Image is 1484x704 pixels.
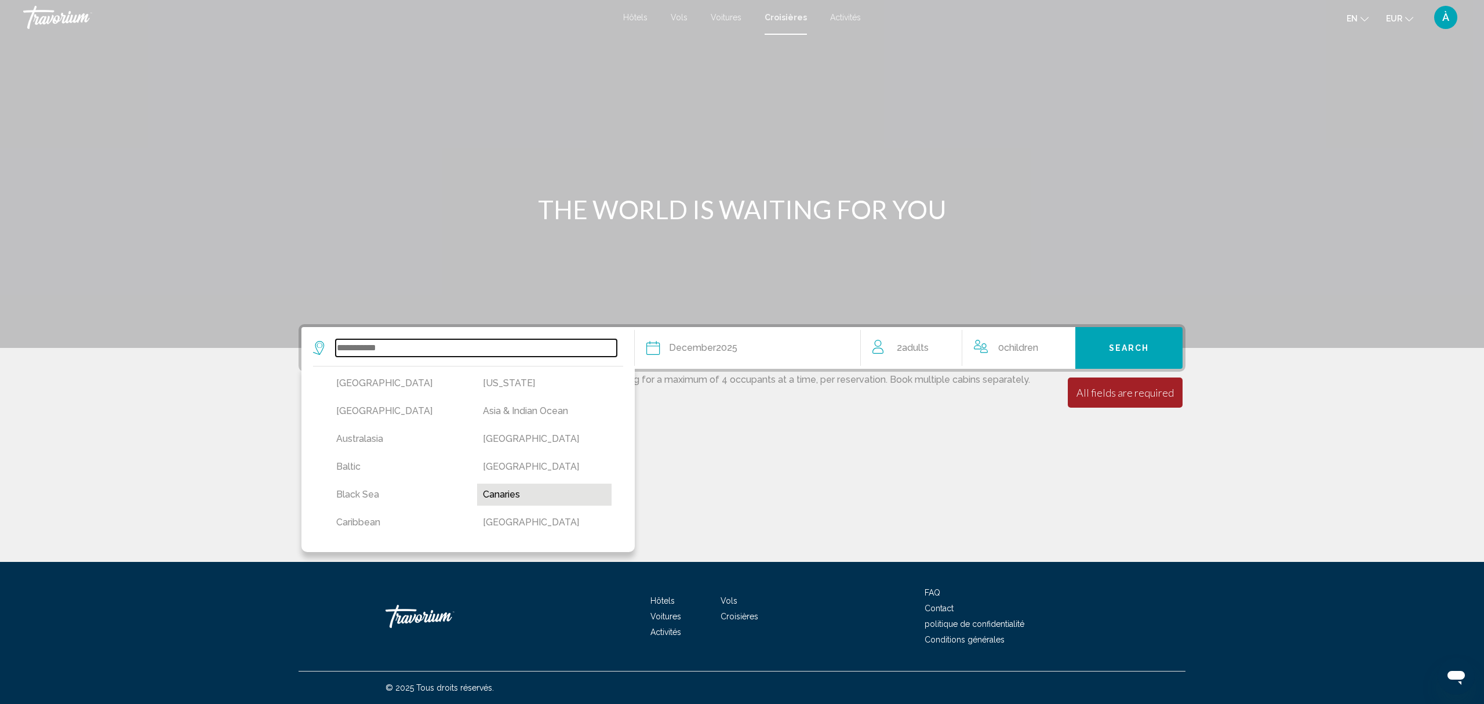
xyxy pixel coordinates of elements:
[385,599,501,634] a: Travorium
[330,456,465,478] button: Baltic
[669,342,716,353] span: December
[477,456,612,478] button: [GEOGRAPHIC_DATA]
[1347,14,1358,23] font: en
[330,484,465,506] button: Black Sea
[23,6,612,29] a: Travorium
[330,511,465,534] button: Caribbean
[646,327,849,369] button: December2025
[1076,386,1174,399] div: All fields are required
[477,484,612,506] button: Canaries
[650,627,681,637] a: Activités
[861,327,1075,369] button: Travelers: 2 adults, 0 children
[1442,11,1449,23] font: À
[671,13,688,22] a: Vols
[330,428,465,450] button: Australasia
[925,619,1024,629] a: politique de confidentialité
[477,511,612,534] button: [GEOGRAPHIC_DATA]
[998,340,1038,356] span: 0
[1438,658,1475,695] iframe: Bouton de lancement de la fenêtre de messagerie
[1386,10,1413,27] button: Changer de devise
[477,372,612,394] button: [US_STATE]
[1075,327,1183,369] button: Search
[897,340,929,356] span: 2
[711,13,741,22] a: Voitures
[477,400,612,422] button: Asia & Indian Ocean
[669,340,737,356] div: 2025
[650,596,675,605] a: Hôtels
[477,539,612,561] button: [GEOGRAPHIC_DATA]
[1386,14,1402,23] font: EUR
[330,539,465,561] button: [GEOGRAPHIC_DATA]
[721,596,737,605] a: Vols
[721,612,758,621] a: Croisières
[525,194,959,224] h1: THE WORLD IS WAITING FOR YOU
[925,588,940,597] a: FAQ
[902,342,929,353] span: Adults
[330,400,465,422] button: [GEOGRAPHIC_DATA]
[1109,344,1150,353] span: Search
[765,13,807,22] a: Croisières
[1004,342,1038,353] span: Children
[385,683,494,692] font: © 2025 Tous droits réservés.
[477,428,612,450] button: [GEOGRAPHIC_DATA]
[330,372,465,394] button: [GEOGRAPHIC_DATA]
[1431,5,1461,30] button: Menu utilisateur
[1347,10,1369,27] button: Changer de langue
[623,13,648,22] a: Hôtels
[925,635,1005,644] a: Conditions générales
[299,372,1185,385] p: For best results, we recommend searching for a maximum of 4 occupants at a time, per reservation....
[925,604,954,613] a: Contact
[650,612,681,621] a: Voitures
[830,13,861,22] a: Activités
[301,327,1183,369] div: Search widget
